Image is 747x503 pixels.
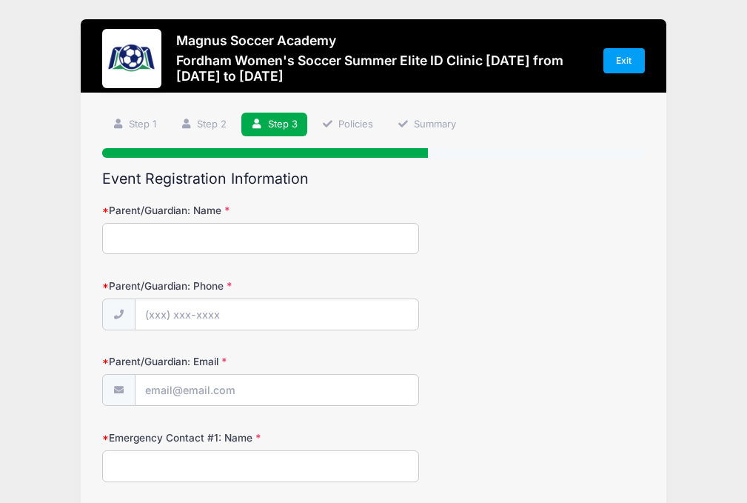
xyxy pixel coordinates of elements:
[176,33,589,48] h3: Magnus Soccer Academy
[387,113,466,137] a: Summary
[102,203,283,218] label: Parent/Guardian: Name
[102,430,283,445] label: Emergency Contact #1: Name
[102,354,283,369] label: Parent/Guardian: Email
[102,170,644,188] h2: Event Registration Information
[171,113,237,137] a: Step 2
[102,279,283,293] label: Parent/Guardian: Phone
[135,299,419,330] input: (xxx) xxx-xxxx
[135,374,419,406] input: email@email.com
[312,113,383,137] a: Policies
[102,113,166,137] a: Step 1
[603,48,645,73] a: Exit
[176,53,589,84] h3: Fordham Women's Soccer Summer Elite ID Clinic [DATE] from [DATE] to [DATE]
[241,113,307,137] a: Step 3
